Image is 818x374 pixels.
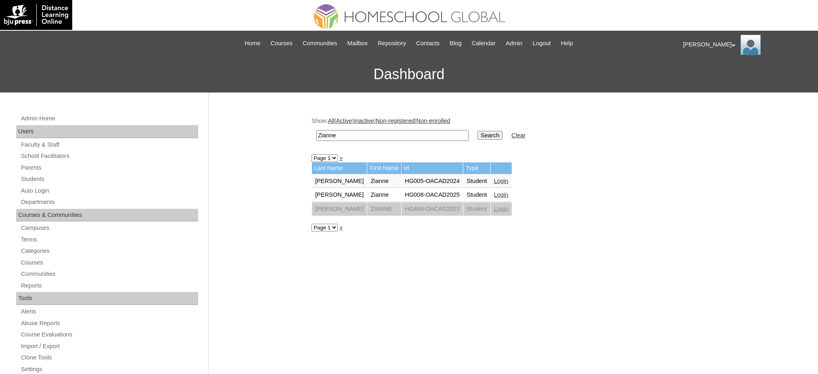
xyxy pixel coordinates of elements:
[494,191,508,198] a: Login
[416,118,450,124] a: Non-enrolled
[20,281,198,291] a: Reports
[683,35,810,55] div: [PERSON_NAME]
[20,163,198,173] a: Parents
[450,39,461,48] span: Blog
[402,188,463,202] td: HG008-OACAD2025
[20,330,198,340] a: Course Evaluations
[402,202,463,216] td: HG469-OACAD2023
[241,39,264,48] a: Home
[20,197,198,207] a: Departments
[20,341,198,351] a: Import / Export
[376,118,415,124] a: Non-registered
[494,206,508,212] a: Login
[494,178,508,184] a: Login
[312,202,367,216] td: [PERSON_NAME]
[367,188,401,202] td: Zianne
[506,39,523,48] span: Admin
[446,39,465,48] a: Blog
[20,174,198,184] a: Students
[16,125,198,138] div: Users
[312,174,367,188] td: [PERSON_NAME]
[4,56,814,92] h3: Dashboard
[533,39,551,48] span: Logout
[245,39,260,48] span: Home
[378,39,406,48] span: Repository
[20,269,198,279] a: Communities
[20,353,198,363] a: Clone Tools
[4,4,68,26] img: logo-white.png
[463,174,490,188] td: Student
[502,39,527,48] a: Admin
[312,188,367,202] td: [PERSON_NAME]
[468,39,500,48] a: Calendar
[16,209,198,222] div: Courses & Communities
[477,131,502,140] input: Search
[266,39,297,48] a: Courses
[328,118,335,124] a: All
[347,39,368,48] span: Mailbox
[20,113,198,124] a: Admin Home
[343,39,372,48] a: Mailbox
[402,162,463,174] td: Id
[339,224,343,231] a: »
[20,186,198,196] a: Auto Login
[367,202,401,216] td: ZIANNE
[312,117,711,145] div: Show: | | | |
[463,162,490,174] td: Type
[299,39,341,48] a: Communities
[20,235,198,245] a: Terms
[416,39,439,48] span: Contacts
[472,39,496,48] span: Calendar
[741,35,761,55] img: Ariane Ebuen
[270,39,293,48] span: Courses
[402,174,463,188] td: HG005-OACAD2024
[412,39,444,48] a: Contacts
[16,292,198,305] div: Tools
[312,162,367,174] td: Last Name
[354,118,374,124] a: Inactive
[557,39,577,48] a: Help
[20,223,198,233] a: Campuses
[339,155,343,161] a: »
[367,174,401,188] td: Zianne
[463,188,490,202] td: Student
[367,162,401,174] td: First Name
[561,39,573,48] span: Help
[20,318,198,328] a: Abuse Reports
[20,140,198,150] a: Faculty & Staff
[20,151,198,161] a: School Facilitators
[20,307,198,317] a: Alerts
[303,39,337,48] span: Communities
[20,258,198,268] a: Courses
[463,202,490,216] td: Student
[316,130,469,141] input: Search
[336,118,352,124] a: Active
[511,132,525,139] a: Clear
[20,246,198,256] a: Categories
[529,39,555,48] a: Logout
[374,39,410,48] a: Repository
